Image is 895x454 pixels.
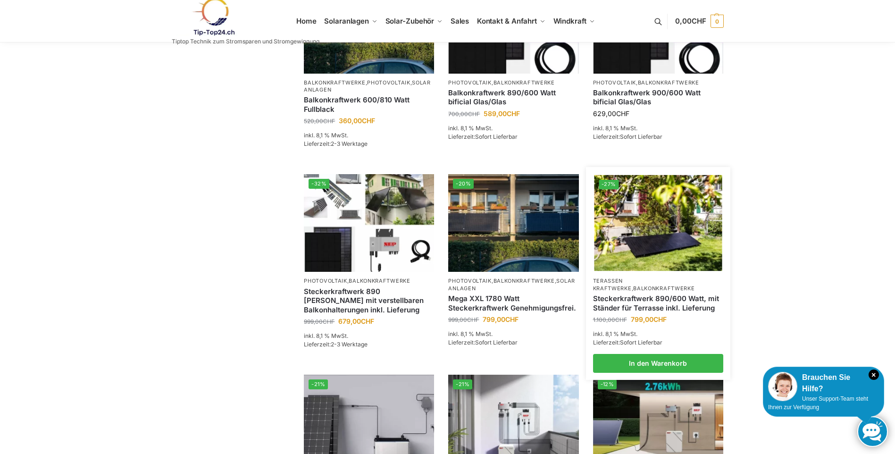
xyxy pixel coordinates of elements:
[553,17,586,25] span: Windkraft
[323,118,335,125] span: CHF
[505,315,519,323] span: CHF
[367,79,410,86] a: Photovoltaik
[349,277,410,284] a: Balkonkraftwerke
[451,17,469,25] span: Sales
[331,341,368,348] span: 2-3 Werktage
[507,109,520,118] span: CHF
[675,7,723,35] a: 0,00CHF 0
[768,372,879,395] div: Brauchen Sie Hilfe?
[448,174,578,272] a: -20%2 Balkonkraftwerke
[593,354,723,373] a: In den Warenkorb legen: „Steckerkraftwerk 890/600 Watt, mit Ständer für Terrasse inkl. Lieferung“
[448,294,578,312] a: Mega XXL 1780 Watt Steckerkraftwerk Genehmigungsfrei.
[593,133,662,140] span: Lieferzeit:
[448,79,491,86] a: Photovoltaik
[448,339,518,346] span: Lieferzeit:
[448,330,578,338] p: inkl. 8,1 % MwSt.
[304,318,335,325] bdi: 999,00
[448,110,480,118] bdi: 700,00
[768,372,797,401] img: Customer service
[304,131,434,140] p: inkl. 8,1 % MwSt.
[593,294,723,312] a: Steckerkraftwerk 890/600 Watt, mit Ständer für Terrasse inkl. Lieferung
[448,316,479,323] bdi: 999,00
[172,39,319,44] p: Tiptop Technik zum Stromsparen und Stromgewinnung
[477,17,537,25] span: Kontakt & Anfahrt
[448,79,578,86] p: ,
[620,133,662,140] span: Sofort Lieferbar
[594,175,722,271] img: Steckerkraftwerk 890/600 Watt, mit Ständer für Terrasse inkl. Lieferung
[475,339,518,346] span: Sofort Lieferbar
[448,277,578,292] p: , ,
[653,315,667,323] span: CHF
[494,79,555,86] a: Balkonkraftwerke
[448,88,578,107] a: Balkonkraftwerk 890/600 Watt bificial Glas/Glas
[594,175,722,271] a: -27%Steckerkraftwerk 890/600 Watt, mit Ständer für Terrasse inkl. Lieferung
[448,124,578,133] p: inkl. 8,1 % MwSt.
[304,79,365,86] a: Balkonkraftwerke
[593,88,723,107] a: Balkonkraftwerk 900/600 Watt bificial Glas/Glas
[616,109,629,118] span: CHF
[304,277,347,284] a: Photovoltaik
[675,17,706,25] span: 0,00
[338,317,374,325] bdi: 679,00
[362,117,375,125] span: CHF
[467,316,479,323] span: CHF
[448,277,575,291] a: Solaranlagen
[323,318,335,325] span: CHF
[638,79,699,86] a: Balkonkraftwerke
[304,118,335,125] bdi: 520,00
[633,285,694,292] a: Balkonkraftwerke
[331,140,368,147] span: 2-3 Werktage
[448,277,491,284] a: Photovoltaik
[304,287,434,315] a: Steckerkraftwerk 890 Watt mit verstellbaren Balkonhalterungen inkl. Lieferung
[304,79,431,93] a: Solaranlagen
[615,316,627,323] span: CHF
[385,17,435,25] span: Solar-Zubehör
[631,315,667,323] bdi: 799,00
[339,117,375,125] bdi: 360,00
[494,277,555,284] a: Balkonkraftwerke
[692,17,706,25] span: CHF
[593,277,632,291] a: Terassen Kraftwerke
[324,17,369,25] span: Solaranlagen
[361,317,374,325] span: CHF
[475,133,518,140] span: Sofort Lieferbar
[483,315,519,323] bdi: 799,00
[304,174,434,272] img: 860 Watt Komplett mit Balkonhalterung
[304,95,434,114] a: Balkonkraftwerk 600/810 Watt Fullblack
[711,15,724,28] span: 0
[468,110,480,118] span: CHF
[304,341,368,348] span: Lieferzeit:
[304,174,434,272] a: -32%860 Watt Komplett mit Balkonhalterung
[304,79,434,94] p: , ,
[869,370,879,380] i: Schließen
[448,133,518,140] span: Lieferzeit:
[620,339,662,346] span: Sofort Lieferbar
[593,79,636,86] a: Photovoltaik
[304,332,434,340] p: inkl. 8,1 % MwSt.
[593,316,627,323] bdi: 1.100,00
[304,140,368,147] span: Lieferzeit:
[593,339,662,346] span: Lieferzeit:
[484,109,520,118] bdi: 589,00
[593,277,723,292] p: ,
[448,174,578,272] img: 2 Balkonkraftwerke
[593,124,723,133] p: inkl. 8,1 % MwSt.
[768,395,868,411] span: Unser Support-Team steht Ihnen zur Verfügung
[304,277,434,285] p: ,
[593,330,723,338] p: inkl. 8,1 % MwSt.
[593,79,723,86] p: ,
[593,109,629,118] bdi: 629,00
